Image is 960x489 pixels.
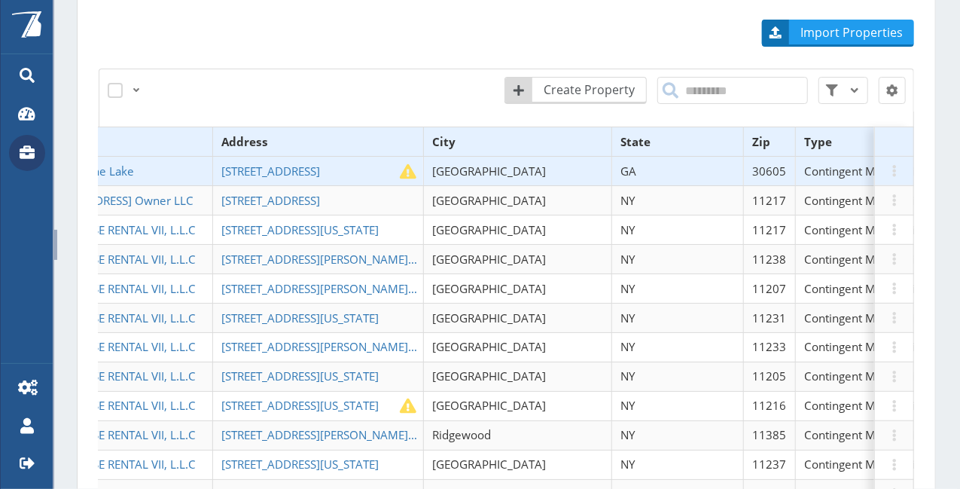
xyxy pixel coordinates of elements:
[33,252,200,267] a: TOWNHOUSE RENTAL VII, L.L.C
[432,252,546,267] span: [GEOGRAPHIC_DATA]
[33,368,196,384] span: TOWNHOUSE RENTAL VII, L.L.C
[33,281,200,296] a: TOWNHOUSE RENTAL VII, L.L.C
[752,339,786,354] span: 11233
[804,193,925,208] span: Contingent Multifamily
[221,310,383,325] a: [STREET_ADDRESS][US_STATE]
[33,457,200,472] a: TOWNHOUSE RENTAL VII, L.L.C
[221,427,424,442] a: [STREET_ADDRESS][PERSON_NAME][US_STATE]
[752,164,786,179] span: 30605
[221,368,383,384] a: [STREET_ADDRESS][US_STATE]
[33,281,196,296] span: TOWNHOUSE RENTAL VII, L.L.C
[611,127,743,157] th: State
[33,193,198,208] a: [STREET_ADDRESS] Owner LLC
[752,310,786,325] span: 11231
[620,281,635,296] span: NY
[804,368,925,384] span: Contingent Multifamily
[432,164,546,179] span: [GEOGRAPHIC_DATA]
[33,222,196,237] span: TOWNHOUSE RENTAL VII, L.L.C
[33,252,196,267] span: TOWNHOUSE RENTAL VII, L.L.C
[33,398,200,413] a: TOWNHOUSE RENTAL VII, L.L.C
[620,310,635,325] span: NY
[33,193,194,208] span: [STREET_ADDRESS] Owner LLC
[221,310,379,325] span: [STREET_ADDRESS][US_STATE]
[33,339,196,354] span: TOWNHOUSE RENTAL VII, L.L.C
[752,368,786,384] span: 11205
[33,339,200,354] a: TOWNHOUSE RENTAL VII, L.L.C
[804,252,925,267] span: Contingent Multifamily
[804,310,925,325] span: Contingent Multifamily
[221,339,424,354] a: [STREET_ADDRESS][PERSON_NAME][US_STATE]
[221,193,325,208] a: [STREET_ADDRESS]
[620,252,635,267] span: NY
[33,222,200,237] a: TOWNHOUSE RENTAL VII, L.L.C
[432,368,546,384] span: [GEOGRAPHIC_DATA]
[804,457,925,472] span: Contingent Multifamily
[752,222,786,237] span: 11217
[752,398,786,413] span: 11216
[620,222,635,237] span: NY
[752,281,786,296] span: 11207
[108,77,129,98] label: Select All
[221,164,325,179] a: [STREET_ADDRESS]
[33,310,196,325] span: TOWNHOUSE RENTAL VII, L.L.C
[221,398,379,413] span: [STREET_ADDRESS][US_STATE]
[620,427,635,442] span: NY
[221,368,379,384] span: [STREET_ADDRESS][US_STATE]
[804,427,925,442] span: Contingent Multifamily
[620,457,635,472] span: NY
[620,368,635,384] span: NY
[752,252,786,267] span: 11238
[743,127,795,157] th: Zip
[221,164,320,179] span: [STREET_ADDRESS]
[221,222,383,237] a: [STREET_ADDRESS][US_STATE]
[221,193,320,208] span: [STREET_ADDRESS]
[33,427,200,442] a: TOWNHOUSE RENTAL VII, L.L.C
[804,281,925,296] span: Contingent Multifamily
[804,339,925,354] span: Contingent Multifamily
[221,457,383,472] a: [STREET_ADDRESS][US_STATE]
[33,368,200,384] a: TOWNHOUSE RENTAL VII, L.L.C
[752,457,786,472] span: 11237
[432,398,546,413] span: [GEOGRAPHIC_DATA]
[804,398,925,413] span: Contingent Multifamily
[221,281,424,296] a: [STREET_ADDRESS][PERSON_NAME][US_STATE]
[791,23,914,41] span: Import Properties
[33,457,196,472] span: TOWNHOUSE RENTAL VII, L.L.C
[620,339,635,354] span: NY
[33,310,200,325] a: TOWNHOUSE RENTAL VII, L.L.C
[535,81,646,99] span: Create Property
[432,281,546,296] span: [GEOGRAPHIC_DATA]
[221,222,379,237] span: [STREET_ADDRESS][US_STATE]
[620,398,635,413] span: NY
[504,77,647,104] a: Create Property
[221,398,383,413] a: [STREET_ADDRESS][US_STATE]
[221,252,467,267] span: [STREET_ADDRESS][PERSON_NAME][US_STATE]
[620,193,635,208] span: NY
[804,222,925,237] span: Contingent Multifamily
[432,339,546,354] span: [GEOGRAPHIC_DATA]
[221,281,467,296] span: [STREET_ADDRESS][PERSON_NAME][US_STATE]
[221,252,424,267] a: [STREET_ADDRESS][PERSON_NAME][US_STATE]
[620,164,636,179] span: GA
[212,127,423,157] th: Address
[221,457,379,472] span: [STREET_ADDRESS][US_STATE]
[221,427,467,442] span: [STREET_ADDRESS][PERSON_NAME][US_STATE]
[33,398,196,413] span: TOWNHOUSE RENTAL VII, L.L.C
[752,427,786,442] span: 11385
[795,127,934,157] th: Type
[221,339,467,354] span: [STREET_ADDRESS][PERSON_NAME][US_STATE]
[432,222,546,237] span: [GEOGRAPHIC_DATA]
[432,193,546,208] span: [GEOGRAPHIC_DATA]
[762,20,914,47] a: Import Properties
[432,457,546,472] span: [GEOGRAPHIC_DATA]
[752,193,786,208] span: 11217
[33,427,196,442] span: TOWNHOUSE RENTAL VII, L.L.C
[804,164,925,179] span: Contingent Multifamily
[432,427,491,442] span: Ridgewood
[432,310,546,325] span: [GEOGRAPHIC_DATA]
[24,127,212,157] th: Name
[423,127,611,157] th: City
